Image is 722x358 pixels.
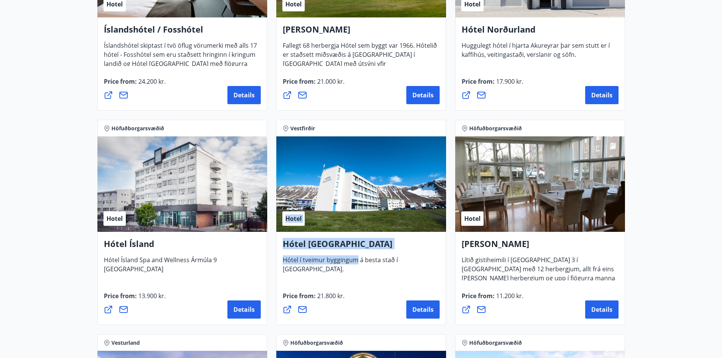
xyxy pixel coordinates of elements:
h4: [PERSON_NAME] [283,23,440,41]
span: Vesturland [111,339,140,347]
button: Details [585,300,619,319]
span: Details [233,91,255,99]
h4: [PERSON_NAME] [462,238,619,255]
span: Details [412,91,434,99]
span: 21.000 kr. [316,77,345,86]
button: Details [227,86,261,104]
span: Lítið gistiheimili í [GEOGRAPHIC_DATA] 3 í [GEOGRAPHIC_DATA] með 12 herbergjum, allt frá eins [PE... [462,256,615,297]
span: Vestfirðir [290,125,315,132]
span: Price from : [104,292,166,306]
span: Hótel Ísland Spa and Wellness Ármúla 9 [GEOGRAPHIC_DATA] [104,256,217,279]
span: Hotel [106,214,123,223]
button: Details [227,300,261,319]
span: 11.200 kr. [495,292,523,300]
h4: Hótel [GEOGRAPHIC_DATA] [283,238,440,255]
span: Hotel [285,214,302,223]
span: Fallegt 68 herbergja Hótel sem byggt var 1966. Hótelið er staðsett miðsvæðis á [GEOGRAPHIC_DATA] ... [283,41,437,83]
h4: Hótel Norðurland [462,23,619,41]
span: Höfuðborgarsvæðið [290,339,343,347]
button: Details [406,300,440,319]
span: Details [412,305,434,314]
span: Huggulegt hótel í hjarta Akureyrar þar sem stutt er í kaffihús, veitingastaði, verslanir og söfn. [462,41,610,65]
span: 13.900 kr. [137,292,166,300]
button: Details [406,86,440,104]
span: Details [591,91,612,99]
span: Price from : [283,292,345,306]
span: 24.200 kr. [137,77,166,86]
span: Details [233,305,255,314]
span: Höfuðborgarsvæðið [469,339,522,347]
span: 17.900 kr. [495,77,523,86]
span: Price from : [104,77,166,92]
span: Hótel í tveimur byggingum á besta stað í [GEOGRAPHIC_DATA]. [283,256,398,279]
span: Hotel [464,214,481,223]
button: Details [585,86,619,104]
span: Price from : [462,292,523,306]
span: Íslandshótel skiptast í tvö öflug vörumerki með alls 17 hótel - Fosshótel sem eru staðsett hringi... [104,41,257,83]
span: Price from : [462,77,523,92]
span: Price from : [283,77,345,92]
span: 21.800 kr. [316,292,345,300]
h4: Hótel Ísland [104,238,261,255]
span: Details [591,305,612,314]
span: Höfuðborgarsvæðið [111,125,164,132]
span: Höfuðborgarsvæðið [469,125,522,132]
h4: Íslandshótel / Fosshótel [104,23,261,41]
